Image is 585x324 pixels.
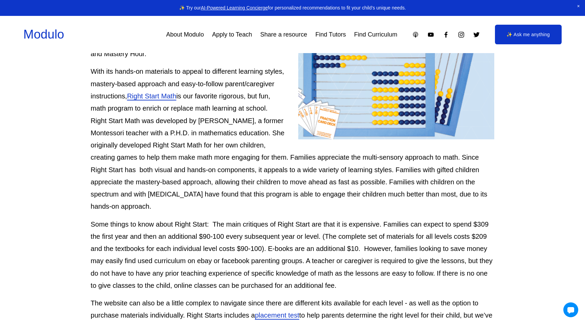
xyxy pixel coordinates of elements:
[473,31,480,38] a: Twitter
[91,65,494,212] p: With its hands-on materials to appeal to different learning styles, mastery-based approach and ea...
[23,27,64,41] a: Modulo
[442,31,450,38] a: Facebook
[260,28,307,41] a: Share a resource
[127,92,176,100] a: Right Start Math
[315,28,346,41] a: Find Tutors
[427,31,434,38] a: YouTube
[495,25,562,44] a: ✨ Ask me anything
[255,311,299,319] a: placement test
[201,5,268,10] a: AI-Powered Learning Concierge
[458,31,465,38] a: Instagram
[354,28,397,41] a: Find Curriculum
[412,31,419,38] a: Apple Podcasts
[166,28,204,41] a: About Modulo
[212,28,252,41] a: Apply to Teach
[91,218,494,292] p: Some things to know about Right Start: The main critiques of Right Start are that it is expensive...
